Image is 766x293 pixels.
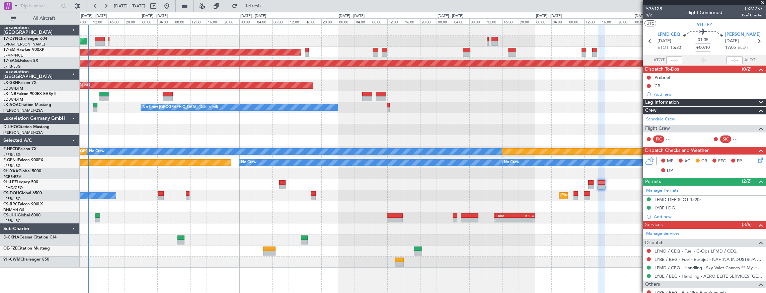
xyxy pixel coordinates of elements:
[3,235,19,239] span: D-CKNA
[646,12,662,18] span: 1/2
[645,99,679,106] span: Leg Information
[3,86,23,91] a: EDLW/DTM
[551,18,568,24] div: 04:00
[645,125,670,132] span: Flight Crew
[239,18,256,24] div: 00:00
[646,5,662,12] span: 536128
[3,174,21,179] a: FCBB/BZV
[3,37,47,41] a: T7-DYNChallenger 604
[3,147,36,151] a: F-HECDFalcon 7X
[3,180,38,184] a: 9H-LPZLegacy 500
[207,18,223,24] div: 16:00
[355,18,371,24] div: 04:00
[655,265,763,271] a: LFMD / CEQ - Handling - Sky Valet Cannes ** My Handling**LFMD / CEQ
[514,218,534,222] div: -
[3,163,21,168] a: LFPB/LBG
[3,196,21,201] a: LFPB/LBG
[666,56,682,64] input: --:--
[108,18,125,24] div: 16:00
[645,147,709,155] span: Dispatch Checks and Weather
[3,258,49,262] a: 9H-CWMChallenger 850
[536,13,562,19] div: [DATE] - [DATE]
[584,18,601,24] div: 12:00
[3,125,50,129] a: D-IJHOCitation Mustang
[658,31,680,38] span: LFMD CEQ
[3,207,24,212] a: DNMM/LOS
[239,4,267,8] span: Refresh
[3,258,20,262] span: 9H-CWM
[535,18,551,24] div: 00:00
[519,18,535,24] div: 20:00
[229,1,269,11] button: Refresh
[654,214,763,219] div: Add new
[646,187,679,194] a: Manage Permits
[646,116,675,123] a: Schedule Crew
[645,221,663,229] span: Services
[3,81,36,85] a: LX-GBHFalcon 7X
[3,103,19,107] span: LX-AOA
[644,20,656,26] button: UTC
[561,191,667,201] div: Planned Maint [GEOGRAPHIC_DATA] ([GEOGRAPHIC_DATA])
[666,136,681,142] div: - -
[742,5,763,12] span: LXM757
[514,214,534,218] div: KSFO
[635,13,661,19] div: [DATE] - [DATE]
[645,239,664,247] span: Dispatch
[645,178,661,186] span: Permits
[3,92,16,96] span: LX-INB
[141,18,157,24] div: 00:00
[744,57,755,64] span: ALDT
[701,158,707,165] span: CR
[114,3,145,9] span: [DATE] - [DATE]
[339,13,365,19] div: [DATE] - [DATE]
[92,18,108,24] div: 12:00
[190,18,207,24] div: 12:00
[3,218,21,223] a: LFPB/LBG
[504,158,519,168] div: No Crew
[20,1,59,11] input: Trip Number
[3,169,18,173] span: 9H-YAA
[667,168,673,174] span: DP
[698,37,708,43] span: 01:35
[645,281,660,288] span: Others
[645,107,657,114] span: Crew
[89,146,104,157] div: No Crew
[3,152,21,157] a: LFPB/LBG
[725,38,739,44] span: [DATE]
[223,18,239,24] div: 20:00
[289,18,305,24] div: 12:00
[568,18,584,24] div: 08:00
[3,247,17,251] span: OE-FZE
[655,205,675,211] div: LYBE LDG
[655,197,701,202] div: LFMD DEP SLOT 1520z
[3,185,23,190] a: LFMD/CEQ
[125,18,141,24] div: 20:00
[486,18,502,24] div: 12:00
[733,136,748,142] div: - -
[256,18,272,24] div: 04:00
[742,178,752,185] span: (2/2)
[3,92,56,96] a: LX-INBFalcon 900EX EASy II
[494,218,515,222] div: -
[321,18,338,24] div: 20:00
[404,18,420,24] div: 16:00
[142,13,168,19] div: [DATE] - [DATE]
[697,21,712,28] span: 9H-LPZ
[75,18,92,24] div: 08:00
[3,64,21,69] a: LFPB/LBG
[3,213,18,217] span: CS-JHH
[654,91,763,97] div: Add new
[305,18,321,24] div: 16:00
[338,18,354,24] div: 00:00
[240,13,266,19] div: [DATE] - [DATE]
[3,48,44,52] a: T7-EMIHawker 900XP
[3,213,41,217] a: CS-JHHGlobal 6000
[3,103,51,107] a: LX-AOACitation Mustang
[720,135,731,143] div: SIC
[3,130,43,135] a: [PERSON_NAME]/QSA
[737,158,742,165] span: FP
[658,44,669,51] span: ETOT
[81,13,107,19] div: [DATE] - [DATE]
[502,18,519,24] div: 16:00
[742,221,752,228] span: (3/6)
